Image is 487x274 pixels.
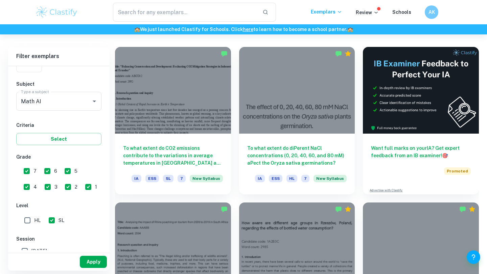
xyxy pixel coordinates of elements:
[21,89,49,94] label: Type a subject
[16,80,101,88] h6: Subject
[370,188,402,193] a: Advertise with Clastify
[442,153,448,158] span: 🎯
[371,144,471,159] h6: Want full marks on your IA ? Get expert feedback from an IB examiner!
[33,167,37,175] span: 7
[90,97,99,106] button: Open
[444,167,471,175] span: Promoted
[75,183,77,191] span: 2
[16,153,101,161] h6: Grade
[469,206,476,213] div: Premium
[459,206,466,213] img: Marked
[16,133,101,145] button: Select
[269,175,282,182] span: ESS
[54,167,57,175] span: 6
[345,50,351,57] div: Premium
[467,250,480,264] button: Help and Feedback
[8,47,110,66] h6: Filter exemplars
[34,217,41,224] span: HL
[255,175,265,182] span: IA
[132,175,141,182] span: IA
[311,8,342,16] p: Exemplars
[95,183,97,191] span: 1
[314,175,347,186] div: Starting from the May 2026 session, the ESS IA requirements have changed. We created this exempla...
[134,27,140,32] span: 🏫
[163,175,173,182] span: SL
[286,175,297,182] span: HL
[178,175,186,182] span: 7
[16,121,101,129] h6: Criteria
[221,50,228,57] img: Marked
[314,175,347,182] span: New Syllabus
[190,175,223,186] div: Starting from the May 2026 session, the ESS IA requirements have changed. We created this exempla...
[335,206,342,213] img: Marked
[33,183,37,191] span: 4
[345,206,351,213] div: Premium
[247,144,347,167] h6: To what extent do diPerent NaCl concentrations (0, 20, 40, 60, and 80 mM) aPect the Oryza sativa ...
[190,175,223,182] span: New Syllabus
[16,235,101,243] h6: Session
[428,8,436,16] h6: AK
[54,183,57,191] span: 3
[31,247,47,255] span: [DATE]
[347,27,353,32] span: 🏫
[363,47,479,134] img: Thumbnail
[221,206,228,213] img: Marked
[59,217,64,224] span: SL
[1,26,486,33] h6: We just launched Clastify for Schools. Click to learn how to become a school partner.
[335,50,342,57] img: Marked
[425,5,438,19] button: AK
[363,47,479,194] a: Want full marks on yourIA? Get expert feedback from an IB examiner!PromotedAdvertise with Clastify
[80,256,107,268] button: Apply
[145,175,159,182] span: ESS
[115,47,231,194] a: To what extent do CO2 emissions contribute to the variations in average temperatures in [GEOGRAPH...
[35,5,78,19] img: Clastify logo
[113,3,257,22] input: Search for any exemplars...
[301,175,309,182] span: 7
[356,9,379,16] p: Review
[123,144,223,167] h6: To what extent do CO2 emissions contribute to the variations in average temperatures in [GEOGRAPH...
[239,47,355,194] a: To what extent do diPerent NaCl concentrations (0, 20, 40, 60, and 80 mM) aPect the Oryza sativa ...
[16,202,101,209] h6: Level
[392,9,411,15] a: Schools
[243,27,253,32] a: here
[74,167,77,175] span: 5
